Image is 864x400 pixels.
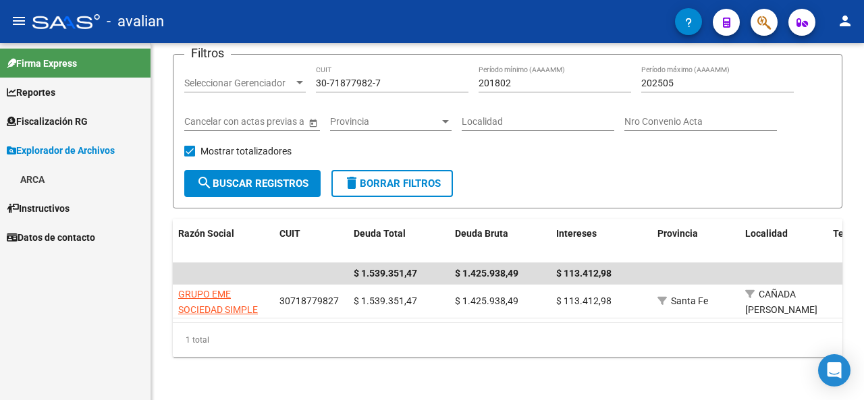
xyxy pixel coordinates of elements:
span: - avalian [107,7,164,36]
datatable-header-cell: Deuda Total [348,219,450,264]
button: Buscar Registros [184,170,321,197]
div: Open Intercom Messenger [818,354,850,387]
span: Reportes [7,85,55,100]
mat-icon: menu [11,13,27,29]
span: Provincia [330,116,439,127]
mat-icon: delete [344,175,360,191]
mat-icon: search [196,175,213,191]
span: Mostrar totalizadores [200,143,292,159]
span: Seleccionar Gerenciador [184,78,294,89]
span: CUIT [279,228,300,239]
span: Deuda Bruta [455,228,508,239]
span: Razón Social [178,228,234,239]
datatable-header-cell: Localidad [740,219,828,264]
span: $ 113.412,98 [556,268,612,279]
span: Explorador de Archivos [7,143,115,158]
button: Open calendar [306,115,320,130]
span: $ 1.425.938,49 [455,295,518,306]
span: GRUPO EME SOCIEDAD SIMPLE [178,289,258,315]
span: Santa Fe [671,295,708,306]
span: $ 1.539.351,47 [354,268,417,279]
span: Instructivos [7,201,70,216]
span: Fiscalización RG [7,114,88,129]
h3: Filtros [184,44,231,63]
span: Datos de contacto [7,230,95,245]
span: CAÑADA [PERSON_NAME] [745,289,817,315]
span: $ 1.539.351,47 [354,295,417,306]
datatable-header-cell: Razón Social [173,219,274,264]
span: Buscar Registros [196,177,308,190]
span: Deuda Total [354,228,406,239]
span: Localidad [745,228,788,239]
datatable-header-cell: Deuda Bruta [450,219,551,264]
span: Intereses [556,228,597,239]
span: $ 1.425.938,49 [455,268,518,279]
span: $ 113.412,98 [556,295,612,306]
span: Borrar Filtros [344,177,441,190]
span: Provincia [657,228,698,239]
datatable-header-cell: CUIT [274,219,348,264]
span: Firma Express [7,56,77,71]
mat-icon: person [837,13,853,29]
button: Borrar Filtros [331,170,453,197]
span: 30718779827 [279,295,339,306]
datatable-header-cell: Intereses [551,219,652,264]
div: 1 total [173,323,842,357]
datatable-header-cell: Provincia [652,219,740,264]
